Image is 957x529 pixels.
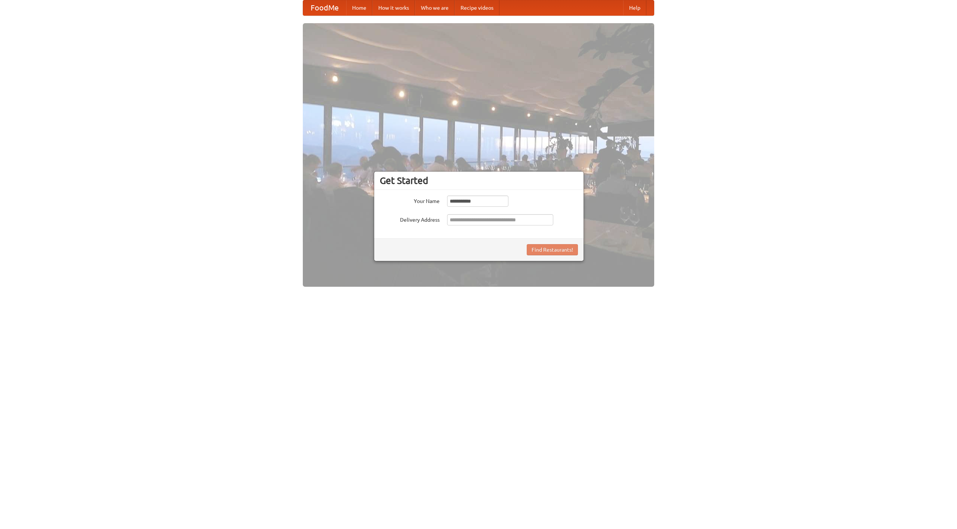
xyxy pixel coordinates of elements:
label: Delivery Address [380,214,440,224]
label: Your Name [380,196,440,205]
a: Home [346,0,372,15]
button: Find Restaurants! [527,244,578,255]
a: Who we are [415,0,455,15]
a: How it works [372,0,415,15]
a: Help [623,0,646,15]
a: Recipe videos [455,0,499,15]
a: FoodMe [303,0,346,15]
h3: Get Started [380,175,578,186]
